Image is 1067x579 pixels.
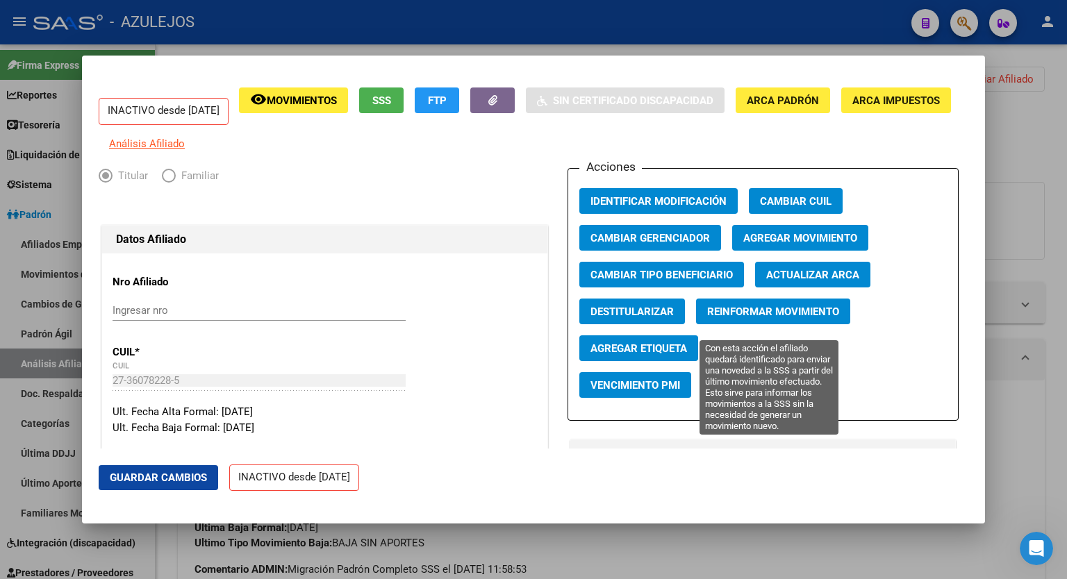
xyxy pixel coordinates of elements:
[14,163,264,201] div: Envíanos un mensaje
[747,94,819,107] span: ARCA Padrón
[590,232,710,244] span: Cambiar Gerenciador
[579,158,642,176] h3: Acciones
[55,468,85,478] span: Inicio
[113,274,240,290] p: Nro Afiliado
[590,195,727,208] span: Identificar Modificación
[99,465,218,490] button: Guardar Cambios
[526,87,725,113] button: Sin Certificado Discapacidad
[99,172,233,185] mat-radio-group: Elija una opción
[852,94,940,107] span: ARCA Impuestos
[579,225,721,251] button: Cambiar Gerenciador
[579,188,738,214] button: Identificar Modificación
[113,420,537,436] div: Ult. Fecha Baja Formal: [DATE]
[579,262,744,287] button: Cambiar Tipo Beneficiario
[113,446,240,462] p: Tipo de Documento *
[28,175,232,190] div: Envíanos un mensaje
[110,471,207,484] span: Guardar Cambios
[250,91,267,108] mat-icon: remove_red_eye
[372,94,391,107] span: SSS
[99,98,229,125] p: INACTIVO desde [DATE]
[590,379,680,392] span: Vencimiento PMI
[749,188,843,214] button: Cambiar CUIL
[229,464,359,492] p: INACTIVO desde [DATE]
[415,87,459,113] button: FTP
[743,232,857,244] span: Agregar Movimiento
[755,262,870,287] button: Actualizar ARCA
[766,269,859,281] span: Actualizar ARCA
[590,305,674,318] span: Destitularizar
[359,87,404,113] button: SSS
[579,335,698,361] button: Agregar Etiqueta
[841,87,951,113] button: ARCA Impuestos
[553,94,713,107] span: Sin Certificado Discapacidad
[707,305,839,318] span: Reinformar Movimiento
[702,372,780,398] button: Categoria
[713,379,769,392] span: Categoria
[239,87,348,113] button: Movimientos
[116,231,533,248] h1: Datos Afiliado
[109,137,185,150] span: Análisis Afiliado
[28,122,250,146] p: Necesitás ayuda?
[28,99,250,122] p: Hola! Leo
[736,87,830,113] button: ARCA Padrón
[139,433,278,489] button: Mensajes
[579,372,691,398] button: Vencimiento PMI
[1020,532,1053,565] iframe: Intercom live chat
[176,168,219,184] span: Familiar
[732,225,868,251] button: Agregar Movimiento
[113,404,537,420] div: Ult. Fecha Alta Formal: [DATE]
[239,22,264,47] div: Cerrar
[428,94,447,107] span: FTP
[590,269,733,281] span: Cambiar Tipo Beneficiario
[267,94,337,107] span: Movimientos
[590,342,687,355] span: Agregar Etiqueta
[760,195,832,208] span: Cambiar CUIL
[185,468,231,478] span: Mensajes
[113,168,148,184] span: Titular
[585,446,941,462] h1: Sección Comentarios
[579,299,685,324] button: Destitularizar
[113,344,240,360] p: CUIL
[696,299,850,324] button: Reinformar Movimiento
